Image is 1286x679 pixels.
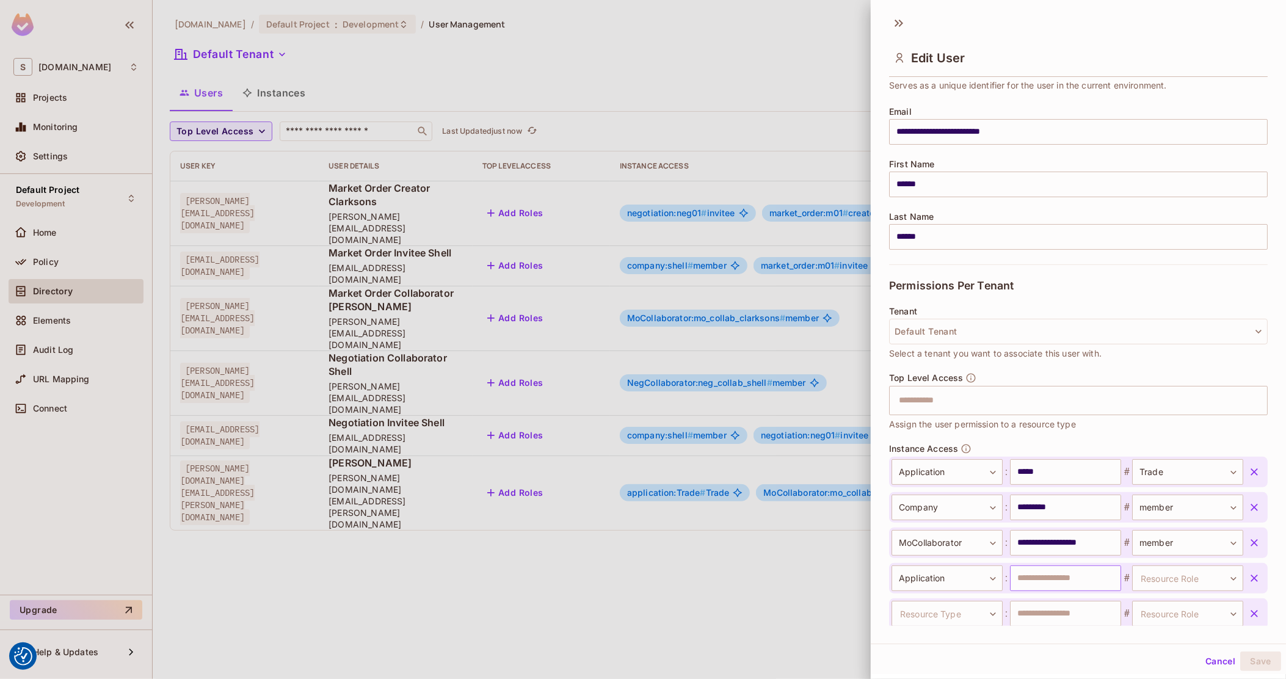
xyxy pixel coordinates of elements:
[1003,465,1010,479] span: :
[892,495,1003,520] div: Company
[1261,399,1263,401] button: Open
[892,459,1003,485] div: Application
[1003,536,1010,550] span: :
[1121,606,1132,621] span: #
[911,51,965,65] span: Edit User
[1201,652,1240,671] button: Cancel
[14,647,32,666] img: Revisit consent button
[1003,571,1010,586] span: :
[889,319,1268,344] button: Default Tenant
[14,647,32,666] button: Consent Preferences
[1132,459,1243,485] div: Trade
[892,530,1003,556] div: MoCollaborator
[1121,465,1132,479] span: #
[1121,500,1132,515] span: #
[1003,500,1010,515] span: :
[1132,530,1243,556] div: member
[889,280,1014,292] span: Permissions Per Tenant
[892,565,1003,591] div: Application
[889,418,1076,431] span: Assign the user permission to a resource type
[889,347,1102,360] span: Select a tenant you want to associate this user with.
[889,307,917,316] span: Tenant
[889,79,1167,92] span: Serves as a unique identifier for the user in the current environment.
[889,212,934,222] span: Last Name
[889,107,912,117] span: Email
[1240,652,1281,671] button: Save
[889,373,963,383] span: Top Level Access
[889,159,935,169] span: First Name
[1003,606,1010,621] span: :
[889,444,958,454] span: Instance Access
[1132,495,1243,520] div: member
[1121,571,1132,586] span: #
[1121,536,1132,550] span: #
